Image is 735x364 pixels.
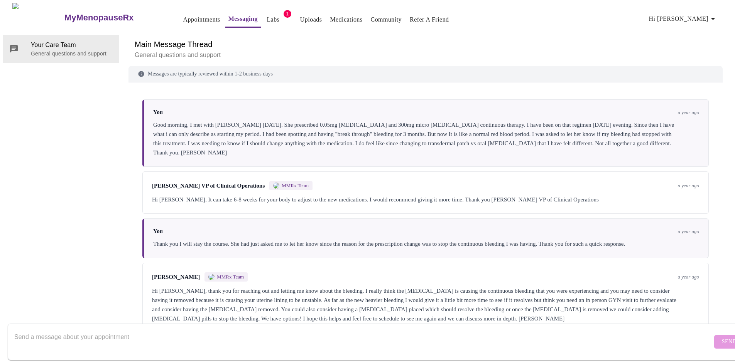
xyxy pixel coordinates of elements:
h6: Main Message Thread [135,38,716,50]
span: MMRx Team [217,274,244,280]
a: Refer a Friend [410,14,449,25]
span: You [153,228,163,235]
button: Messaging [225,11,261,28]
span: a year ago [678,183,699,189]
span: a year ago [678,109,699,116]
img: MMRX [208,274,215,280]
button: Medications [327,12,365,27]
a: Uploads [300,14,322,25]
button: Labs [261,12,286,27]
button: Hi [PERSON_NAME] [646,11,721,27]
div: Hi [PERSON_NAME], thank you for reaching out and letting me know about the bleeding. I really thi... [152,286,699,323]
button: Appointments [180,12,223,27]
span: You [153,109,163,116]
span: a year ago [678,274,699,280]
button: Uploads [297,12,325,27]
div: Messages are typically reviewed within 1-2 business days [128,66,723,82]
span: a year ago [678,228,699,235]
h3: MyMenopauseRx [64,13,134,23]
a: Labs [267,14,279,25]
span: Your Care Team [31,40,113,50]
span: 1 [284,10,291,18]
p: General questions and support [135,50,716,60]
img: MMRX [273,183,279,189]
img: MyMenopauseRx Logo [12,3,63,32]
div: Your Care TeamGeneral questions and support [3,35,119,63]
a: Community [371,14,402,25]
div: Thank you I will stay the course. She had just asked me to let her know since the reason for the ... [153,239,699,248]
textarea: Send a message about your appointment [14,329,712,354]
a: Appointments [183,14,220,25]
span: [PERSON_NAME] VP of Clinical Operations [152,183,265,189]
div: Hi [PERSON_NAME], It can take 6-8 weeks for your body to adjust to the new medications. I would r... [152,195,699,204]
span: Hi [PERSON_NAME] [649,13,718,24]
a: MyMenopauseRx [63,4,164,31]
div: Good morning, I met with [PERSON_NAME] [DATE]. She prescribed 0.05mg [MEDICAL_DATA] and 300mg mic... [153,120,699,157]
button: Community [368,12,405,27]
button: Refer a Friend [407,12,452,27]
span: [PERSON_NAME] [152,274,200,280]
p: General questions and support [31,50,113,57]
span: MMRx Team [282,183,309,189]
a: Messaging [228,13,258,24]
a: Medications [330,14,362,25]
